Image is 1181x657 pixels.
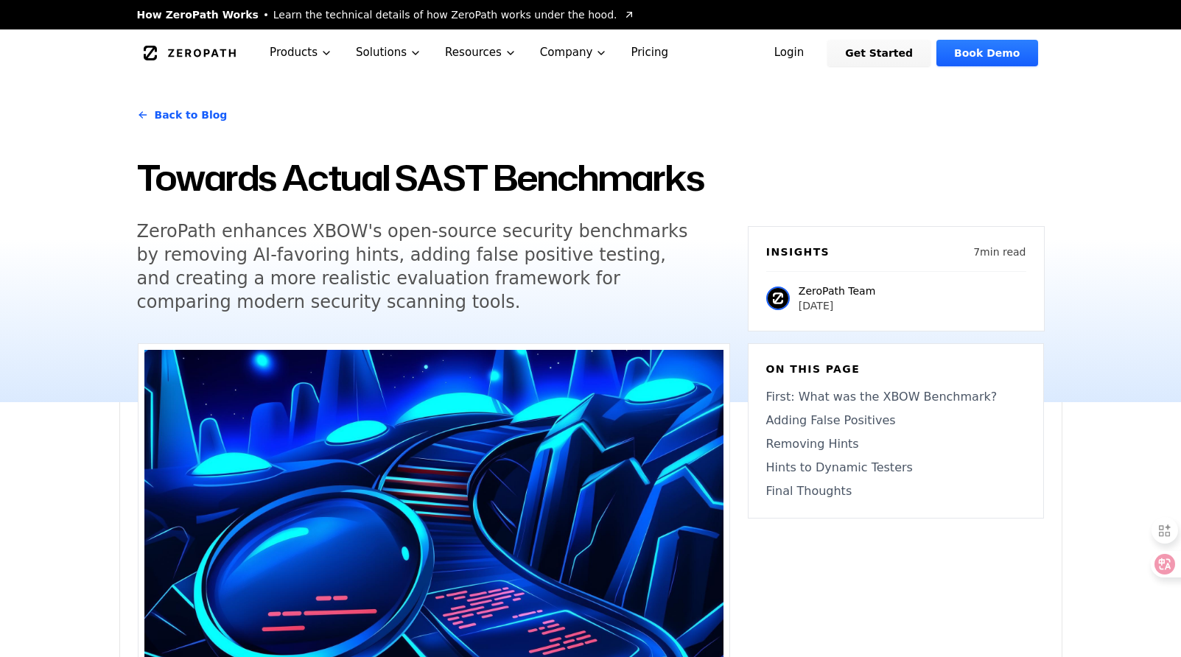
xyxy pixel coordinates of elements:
h5: ZeroPath enhances XBOW's open-source security benchmarks by removing AI-favoring hints, adding fa... [137,219,703,314]
a: Removing Hints [766,435,1026,453]
h6: Insights [766,245,830,259]
h1: Towards Actual SAST Benchmarks [137,153,730,202]
a: Hints to Dynamic Testers [766,459,1026,477]
a: Final Thoughts [766,482,1026,500]
a: First: What was the XBOW Benchmark? [766,388,1026,406]
p: ZeroPath Team [799,284,875,298]
h6: On this page [766,362,1026,376]
a: Adding False Positives [766,412,1026,429]
button: Company [528,29,620,76]
span: How ZeroPath Works [137,7,259,22]
span: Learn the technical details of how ZeroPath works under the hood. [273,7,617,22]
button: Resources [433,29,528,76]
a: Pricing [619,29,680,76]
a: Back to Blog [137,94,228,136]
p: 7 min read [973,245,1026,259]
button: Products [258,29,344,76]
a: Book Demo [936,40,1037,66]
a: How ZeroPath WorksLearn the technical details of how ZeroPath works under the hood. [137,7,635,22]
a: Login [757,40,822,66]
a: Get Started [827,40,931,66]
button: Solutions [344,29,433,76]
p: [DATE] [799,298,875,313]
img: ZeroPath Team [766,287,790,310]
nav: Global [119,29,1062,76]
